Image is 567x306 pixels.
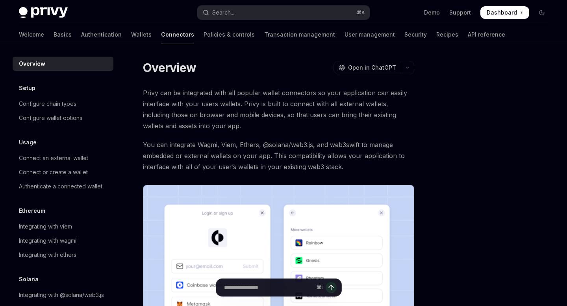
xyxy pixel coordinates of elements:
a: Demo [424,9,440,17]
a: Recipes [436,25,458,44]
a: Integrating with wagmi [13,234,113,248]
span: ⌘ K [357,9,365,16]
a: Connectors [161,25,194,44]
button: Open search [197,6,369,20]
div: Integrating with wagmi [19,236,76,245]
a: Configure chain types [13,97,113,111]
div: Configure wallet options [19,113,82,123]
a: Wallets [131,25,152,44]
div: Authenticate a connected wallet [19,182,102,191]
a: Security [404,25,427,44]
a: Connect an external wallet [13,151,113,165]
a: Integrating with viem [13,219,113,234]
button: Send message [326,282,337,293]
a: Integrating with ethers [13,248,113,262]
a: Basics [54,25,72,44]
img: dark logo [19,7,68,18]
a: API reference [468,25,505,44]
div: Connect or create a wallet [19,168,88,177]
a: Connect or create a wallet [13,165,113,179]
span: You can integrate Wagmi, Viem, Ethers, @solana/web3.js, and web3swift to manage embedded or exter... [143,139,414,172]
div: Integrating with ethers [19,250,76,260]
a: Authenticate a connected wallet [13,179,113,194]
h1: Overview [143,61,196,75]
h5: Ethereum [19,206,45,216]
div: Overview [19,59,45,68]
a: Policies & controls [204,25,255,44]
a: User management [345,25,395,44]
a: Configure wallet options [13,111,113,125]
h5: Usage [19,138,37,147]
button: Open in ChatGPT [334,61,401,74]
div: Configure chain types [19,99,76,109]
a: Dashboard [480,6,529,19]
div: Integrating with @solana/web3.js [19,290,104,300]
h5: Setup [19,83,35,93]
a: Overview [13,57,113,71]
button: Toggle dark mode [535,6,548,19]
a: Support [449,9,471,17]
div: Search... [212,8,234,17]
span: Privy can be integrated with all popular wallet connectors so your application can easily interfa... [143,87,414,131]
a: Authentication [81,25,122,44]
span: Open in ChatGPT [348,64,396,72]
span: Dashboard [487,9,517,17]
div: Integrating with viem [19,222,72,231]
div: Connect an external wallet [19,153,88,163]
input: Ask a question... [224,279,313,296]
a: Transaction management [264,25,335,44]
h5: Solana [19,275,39,284]
a: Welcome [19,25,44,44]
a: Integrating with @solana/web3.js [13,288,113,302]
